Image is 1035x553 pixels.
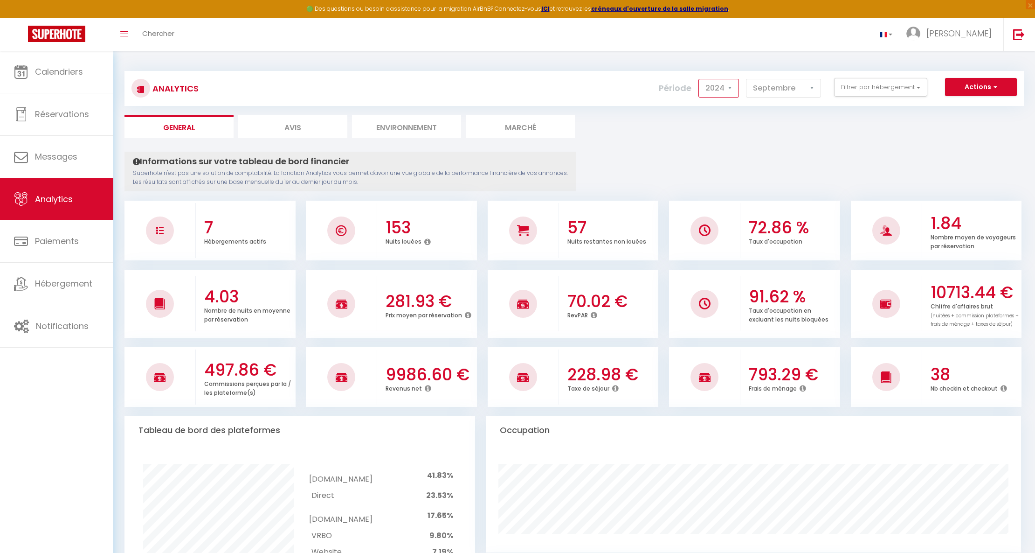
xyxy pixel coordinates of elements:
[945,78,1017,97] button: Actions
[931,383,998,392] p: Nb checkin et checkout
[124,416,475,445] div: Tableau de bord des plateformes
[749,218,837,238] h3: 72.86 %
[204,236,266,245] p: Hébergements actifs
[749,305,828,323] p: Taux d'occupation en excluant les nuits bloquées
[567,365,656,385] h3: 228.98 €
[567,383,609,392] p: Taxe de séjour
[659,78,691,98] label: Période
[567,309,588,319] p: RevPAR
[567,218,656,238] h3: 57
[35,193,73,205] span: Analytics
[35,66,83,77] span: Calendriers
[386,218,474,238] h3: 153
[35,235,79,247] span: Paiements
[135,18,181,51] a: Chercher
[35,151,77,162] span: Messages
[486,416,1021,445] div: Occupation
[352,115,461,138] li: Environnement
[35,108,89,120] span: Réservations
[567,236,646,245] p: Nuits restantes non louées
[428,510,453,521] span: 17.65%
[133,156,568,167] h4: Informations sur votre tableau de bord financier
[749,383,797,392] p: Frais de ménage
[36,320,89,332] span: Notifications
[124,115,234,138] li: General
[1013,28,1025,40] img: logout
[386,292,474,311] h3: 281.93 €
[567,292,656,311] h3: 70.02 €
[931,312,1019,328] span: (nuitées + commission plateformes + frais de ménage + taxes de séjour)
[931,283,1019,302] h3: 10713.44 €
[386,383,422,392] p: Revenus net
[386,236,421,245] p: Nuits louées
[7,4,35,32] button: Ouvrir le widget de chat LiveChat
[28,26,85,42] img: Super Booking
[238,115,347,138] li: Avis
[309,528,372,544] td: VRBO
[899,18,1003,51] a: ... [PERSON_NAME]
[426,490,453,501] span: 23.53%
[156,227,164,234] img: NO IMAGE
[204,360,293,380] h3: 497.86 €
[749,236,802,245] p: Taux d'occupation
[834,78,927,97] button: Filtrer par hébergement
[386,309,462,319] p: Prix moyen par réservation
[931,231,1016,250] p: Nombre moyen de voyageurs par réservation
[931,301,1019,328] p: Chiffre d'affaires brut
[749,365,837,385] h3: 793.29 €
[142,28,174,38] span: Chercher
[309,488,372,504] td: Direct
[386,365,474,385] h3: 9986.60 €
[309,464,372,488] td: [DOMAIN_NAME]
[591,5,728,13] a: créneaux d'ouverture de la salle migration
[926,28,992,39] span: [PERSON_NAME]
[204,378,291,397] p: Commissions perçues par la / les plateforme(s)
[541,5,550,13] a: ICI
[309,504,372,528] td: [DOMAIN_NAME]
[204,218,293,238] h3: 7
[204,305,290,323] p: Nombre de nuits en moyenne par réservation
[150,78,199,99] h3: Analytics
[429,530,453,541] span: 9.80%
[133,169,568,187] p: Superhote n'est pas une solution de comptabilité. La fonction Analytics vous permet d'avoir une v...
[931,365,1019,385] h3: 38
[35,278,92,289] span: Hébergement
[880,298,892,309] img: NO IMAGE
[204,287,293,307] h3: 4.03
[699,298,711,309] img: NO IMAGE
[466,115,575,138] li: Marché
[906,27,920,41] img: ...
[931,214,1019,233] h3: 1.84
[427,470,453,481] span: 41.83%
[749,287,837,307] h3: 91.62 %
